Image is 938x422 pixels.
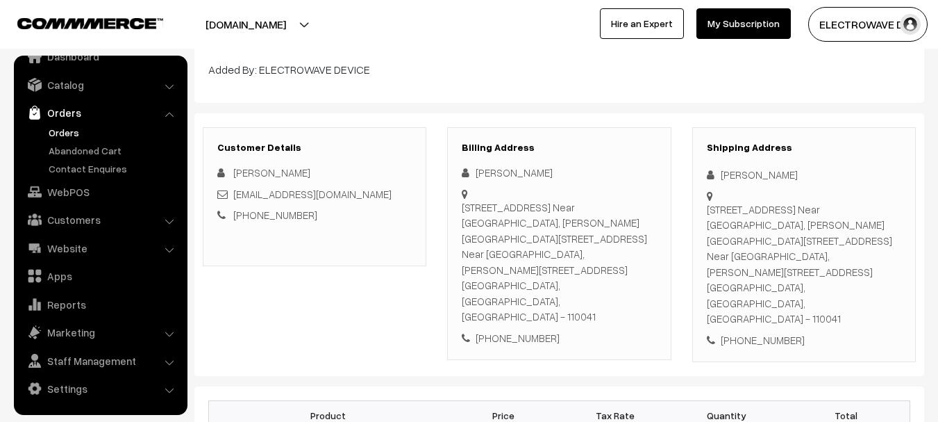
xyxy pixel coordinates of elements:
h3: Customer Details [217,142,412,154]
a: Website [17,236,183,261]
a: Orders [45,125,183,140]
div: [STREET_ADDRESS] Near [GEOGRAPHIC_DATA], [PERSON_NAME][GEOGRAPHIC_DATA][STREET_ADDRESS] Near [GEO... [462,200,656,325]
a: [PHONE_NUMBER] [233,209,317,221]
a: Reports [17,292,183,317]
a: Customers [17,207,183,232]
div: [PERSON_NAME] [462,165,656,181]
a: WebPOS [17,179,183,204]
h3: Billing Address [462,142,656,154]
button: [DOMAIN_NAME] [157,7,335,42]
a: Marketing [17,320,183,345]
div: [PHONE_NUMBER] [462,330,656,346]
img: user [900,14,921,35]
a: My Subscription [696,8,791,39]
a: Staff Management [17,348,183,373]
a: Orders [17,100,183,125]
button: ELECTROWAVE DE… [808,7,928,42]
h3: Shipping Address [707,142,901,154]
div: [STREET_ADDRESS] Near [GEOGRAPHIC_DATA], [PERSON_NAME][GEOGRAPHIC_DATA][STREET_ADDRESS] Near [GEO... [707,202,901,327]
a: Apps [17,263,183,289]
div: [PERSON_NAME] [707,167,901,183]
a: [EMAIL_ADDRESS][DOMAIN_NAME] [233,188,392,200]
a: Catalog [17,72,183,97]
a: Contact Enquires [45,161,183,176]
p: Added By: ELECTROWAVE DEVICE [208,61,910,78]
a: Dashboard [17,44,183,69]
img: COMMMERCE [17,18,163,29]
a: COMMMERCE [17,14,139,31]
a: Hire an Expert [600,8,684,39]
a: Settings [17,376,183,401]
a: Abandoned Cart [45,143,183,158]
span: [PERSON_NAME] [233,166,310,179]
div: [PHONE_NUMBER] [707,332,901,348]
